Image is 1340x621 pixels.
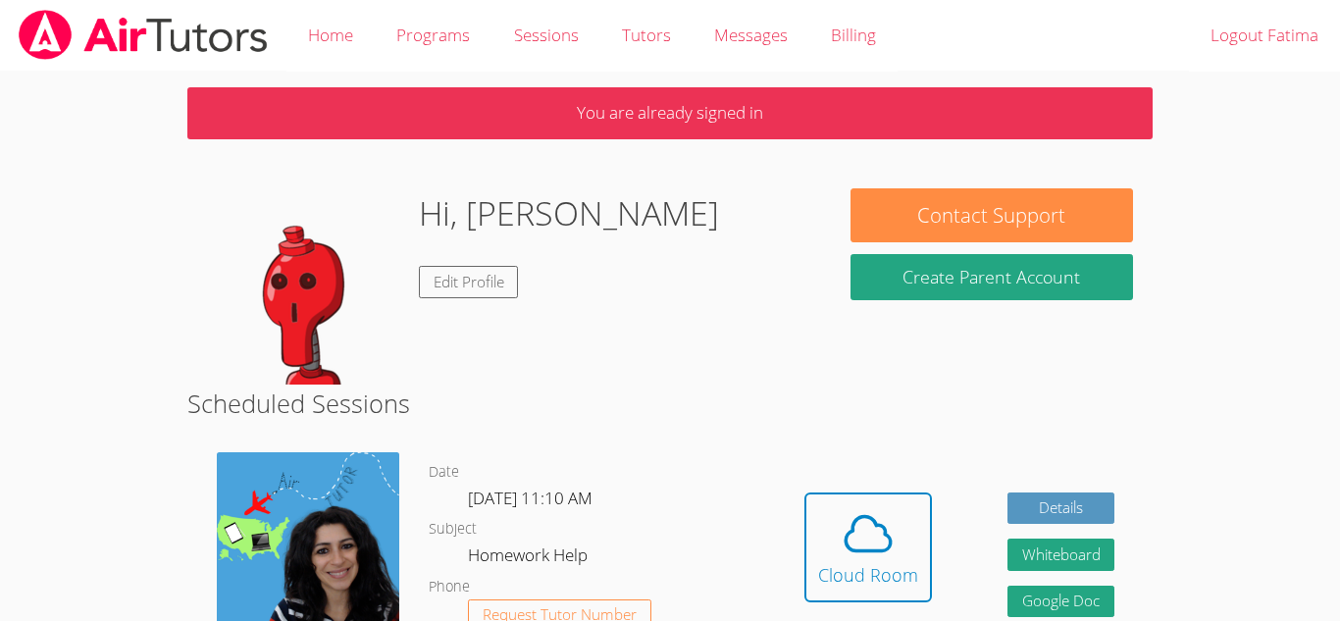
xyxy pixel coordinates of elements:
dd: Homework Help [468,542,592,575]
span: [DATE] 11:10 AM [468,487,593,509]
button: Contact Support [850,188,1133,242]
dt: Date [429,460,459,485]
button: Create Parent Account [850,254,1133,300]
a: Edit Profile [419,266,519,298]
button: Cloud Room [804,492,932,602]
a: Google Doc [1007,586,1115,618]
button: Whiteboard [1007,539,1115,571]
img: airtutors_banner-c4298cdbf04f3fff15de1276eac7730deb9818008684d7c2e4769d2f7ddbe033.png [17,10,270,60]
h2: Scheduled Sessions [187,385,1153,422]
img: default.png [207,188,403,385]
a: Details [1007,492,1115,525]
dt: Subject [429,517,477,542]
div: Cloud Room [818,561,918,589]
dt: Phone [429,575,470,599]
h1: Hi, [PERSON_NAME] [419,188,719,238]
p: You are already signed in [187,87,1153,139]
span: Messages [714,24,788,46]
